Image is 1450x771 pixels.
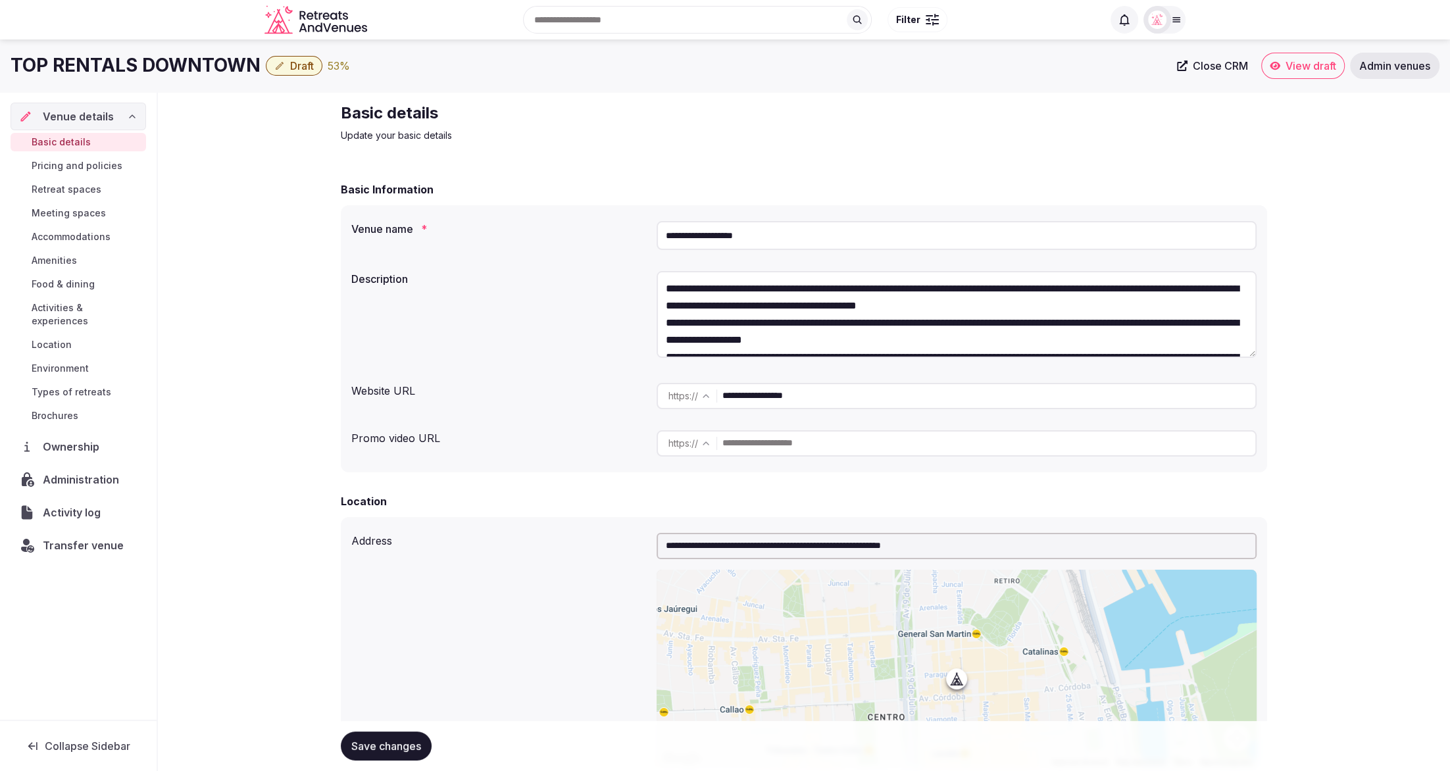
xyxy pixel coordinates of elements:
p: Update your basic details [341,129,783,142]
span: Ownership [43,439,105,455]
a: Environment [11,359,146,378]
span: Types of retreats [32,385,111,399]
button: Save changes [341,732,432,760]
span: Draft [290,59,314,72]
button: Draft [266,56,322,76]
span: Pricing and policies [32,159,122,172]
span: Basic details [32,136,91,149]
img: miaceralde [1148,11,1166,29]
h2: Basic Information [341,182,434,197]
span: Location [32,338,72,351]
span: Collapse Sidebar [45,739,130,753]
a: Retreat spaces [11,180,146,199]
span: Close CRM [1193,59,1248,72]
a: Administration [11,466,146,493]
span: Venue details [43,109,114,124]
span: Accommodations [32,230,111,243]
div: Promo video URL [351,425,646,446]
svg: Retreats and Venues company logo [264,5,370,35]
a: Activities & experiences [11,299,146,330]
a: Meeting spaces [11,204,146,222]
h2: Basic details [341,103,783,124]
a: View draft [1261,53,1345,79]
span: Save changes [351,739,421,753]
h1: TOP RENTALS DOWNTOWN [11,53,261,78]
a: Pricing and policies [11,157,146,175]
span: Brochures [32,409,78,422]
a: Close CRM [1169,53,1256,79]
span: Filter [896,13,920,26]
label: Description [351,274,646,284]
a: Amenities [11,251,146,270]
span: Admin venues [1359,59,1430,72]
button: 53% [328,58,350,74]
span: Activities & experiences [32,301,141,328]
span: Activity log [43,505,106,520]
span: Amenities [32,254,77,267]
a: Accommodations [11,228,146,246]
a: Admin venues [1350,53,1439,79]
span: View draft [1286,59,1336,72]
button: Collapse Sidebar [11,732,146,760]
span: Administration [43,472,124,487]
label: Venue name [351,224,646,234]
a: Location [11,336,146,354]
a: Brochures [11,407,146,425]
button: Transfer venue [11,532,146,559]
a: Activity log [11,499,146,526]
a: Visit the homepage [264,5,370,35]
div: 53 % [328,58,350,74]
div: Website URL [351,378,646,399]
button: Filter [888,7,947,32]
h2: Location [341,493,387,509]
a: Types of retreats [11,383,146,401]
a: Food & dining [11,275,146,293]
a: Ownership [11,433,146,460]
span: Environment [32,362,89,375]
span: Retreat spaces [32,183,101,196]
div: Address [351,528,646,549]
span: Food & dining [32,278,95,291]
span: Transfer venue [43,537,124,553]
span: Meeting spaces [32,207,106,220]
a: Basic details [11,133,146,151]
